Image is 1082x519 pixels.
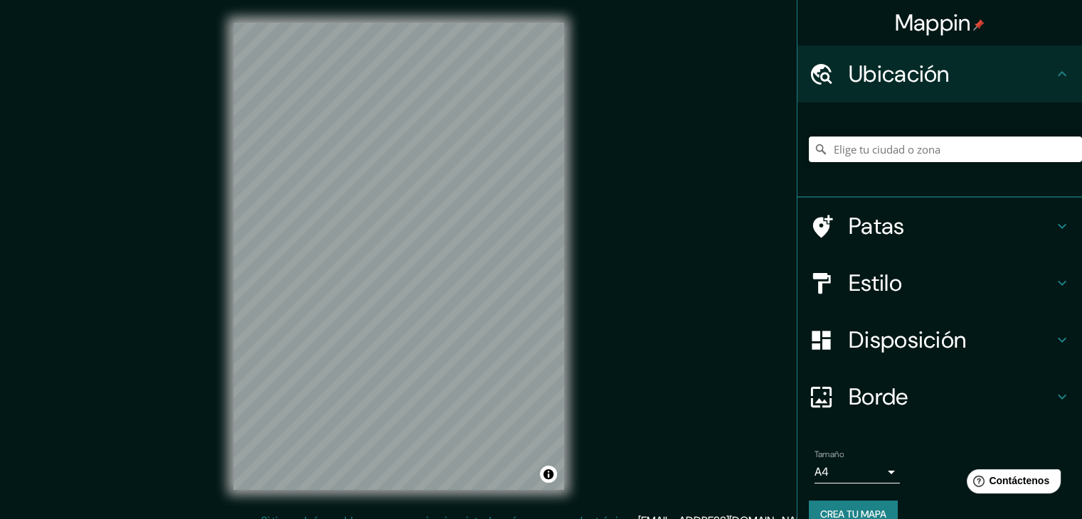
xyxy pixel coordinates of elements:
font: Tamaño [815,449,844,460]
button: Activar o desactivar atribución [540,466,557,483]
div: Estilo [797,255,1082,311]
img: pin-icon.png [973,19,985,31]
font: A4 [815,464,829,479]
iframe: Lanzador de widgets de ayuda [955,464,1066,503]
div: Disposición [797,311,1082,368]
font: Mappin [895,8,971,38]
font: Patas [849,211,905,241]
input: Elige tu ciudad o zona [809,137,1082,162]
font: Borde [849,382,908,412]
canvas: Mapa [233,23,564,490]
div: A4 [815,461,900,483]
font: Estilo [849,268,902,298]
div: Ubicación [797,46,1082,102]
font: Disposición [849,325,966,355]
div: Patas [797,198,1082,255]
div: Borde [797,368,1082,425]
font: Ubicación [849,59,950,89]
